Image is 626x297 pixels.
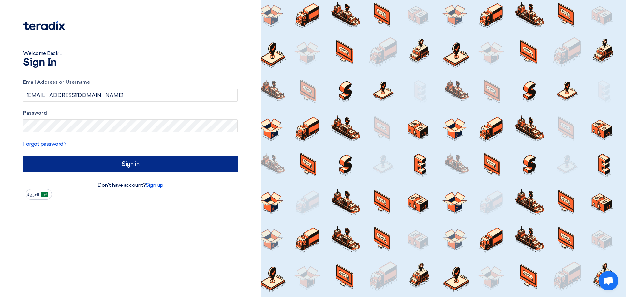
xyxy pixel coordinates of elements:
div: Welcome Back ... [23,50,238,57]
span: العربية [27,192,39,197]
h1: Sign In [23,57,238,68]
a: Sign up [146,182,163,188]
img: Teradix logo [23,21,65,30]
div: Open chat [599,271,618,290]
input: Sign in [23,156,238,172]
img: ar-AR.png [41,192,48,197]
input: Enter your business email or username [23,89,238,102]
div: Don't have account? [23,181,238,189]
a: Forgot password? [23,141,66,147]
label: Email Address or Username [23,79,238,86]
button: العربية [26,189,52,200]
label: Password [23,110,238,117]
